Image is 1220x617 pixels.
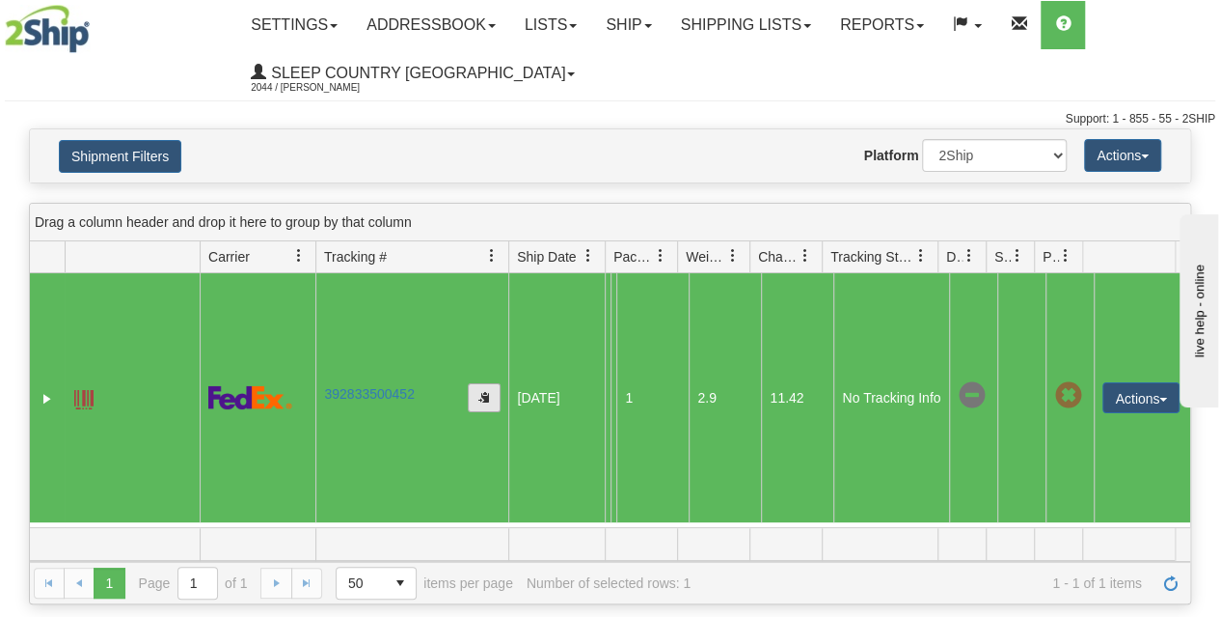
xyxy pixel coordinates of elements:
[74,381,94,412] a: Label
[352,1,510,49] a: Addressbook
[689,273,761,522] td: 2.9
[336,567,417,600] span: Page sizes drop down
[38,389,57,408] a: Expand
[572,239,605,272] a: Ship Date filter column settings
[704,575,1142,591] span: 1 - 1 of 1 items
[953,239,986,272] a: Delivery Status filter column settings
[283,239,315,272] a: Carrier filter column settings
[59,140,181,173] button: Shipment Filters
[178,568,217,599] input: Page 1
[510,1,591,49] a: Lists
[1043,247,1059,266] span: Pickup Status
[1001,239,1034,272] a: Shipment Issues filter column settings
[324,247,387,266] span: Tracking #
[348,574,373,593] span: 50
[666,1,826,49] a: Shipping lists
[5,111,1215,127] div: Support: 1 - 855 - 55 - 2SHIP
[508,273,605,522] td: [DATE]
[761,273,833,522] td: 11.42
[5,5,90,53] img: logo2044.jpg
[946,247,962,266] span: Delivery Status
[789,239,822,272] a: Charge filter column settings
[236,1,352,49] a: Settings
[236,49,589,98] a: Sleep Country [GEOGRAPHIC_DATA] 2044 / [PERSON_NAME]
[475,239,508,272] a: Tracking # filter column settings
[1155,568,1186,599] a: Refresh
[527,575,691,591] div: Number of selected rows: 1
[1054,382,1081,409] span: Pickup Not Assigned
[94,568,124,599] span: Page 1
[468,383,501,412] button: Copy to clipboard
[905,239,937,272] a: Tracking Status filter column settings
[830,247,914,266] span: Tracking Status
[1102,382,1179,413] button: Actions
[517,247,576,266] span: Ship Date
[14,16,178,31] div: live help - online
[613,247,654,266] span: Packages
[208,385,292,409] img: 2 - FedEx Express®
[864,146,919,165] label: Platform
[208,247,250,266] span: Carrier
[826,1,938,49] a: Reports
[30,204,1190,241] div: grid grouping header
[336,567,513,600] span: items per page
[758,247,799,266] span: Charge
[717,239,749,272] a: Weight filter column settings
[266,65,565,81] span: Sleep Country [GEOGRAPHIC_DATA]
[994,247,1011,266] span: Shipment Issues
[686,247,726,266] span: Weight
[1049,239,1082,272] a: Pickup Status filter column settings
[833,273,949,522] td: No Tracking Info
[591,1,665,49] a: Ship
[616,273,689,522] td: 1
[251,78,395,98] span: 2044 / [PERSON_NAME]
[1084,139,1161,172] button: Actions
[385,568,416,599] span: select
[324,386,414,402] a: 392833500452
[610,273,616,522] td: [PERSON_NAME] [PERSON_NAME] CA QC SAINTE-[PERSON_NAME]-DE-LA-POCATIERE G0R 1Z0
[605,273,610,522] td: Beco Industries Shipping department [GEOGRAPHIC_DATA] [GEOGRAPHIC_DATA] [GEOGRAPHIC_DATA] H1J 0A8
[1176,210,1218,407] iframe: chat widget
[644,239,677,272] a: Packages filter column settings
[139,567,248,600] span: Page of 1
[958,382,985,409] span: No Tracking Info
